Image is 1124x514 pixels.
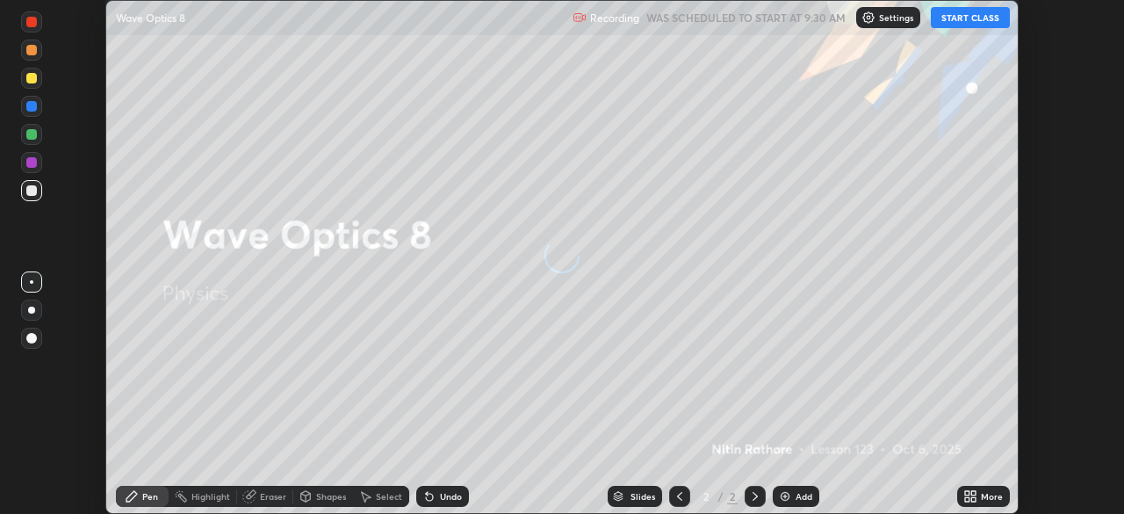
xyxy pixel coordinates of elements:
div: 2 [697,491,715,502]
img: class-settings-icons [861,11,875,25]
div: Eraser [260,492,286,501]
div: / [718,491,724,502]
img: recording.375f2c34.svg [573,11,587,25]
div: Slides [630,492,655,501]
div: 2 [727,489,738,504]
button: START CLASS [931,7,1010,28]
div: Highlight [191,492,230,501]
img: add-slide-button [778,489,792,503]
div: Select [376,492,402,501]
div: Undo [440,492,462,501]
p: Wave Optics 8 [116,11,185,25]
div: Shapes [316,492,346,501]
p: Recording [590,11,639,25]
div: Add [796,492,812,501]
p: Settings [879,13,913,22]
div: More [981,492,1003,501]
h5: WAS SCHEDULED TO START AT 9:30 AM [646,10,846,25]
div: Pen [142,492,158,501]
